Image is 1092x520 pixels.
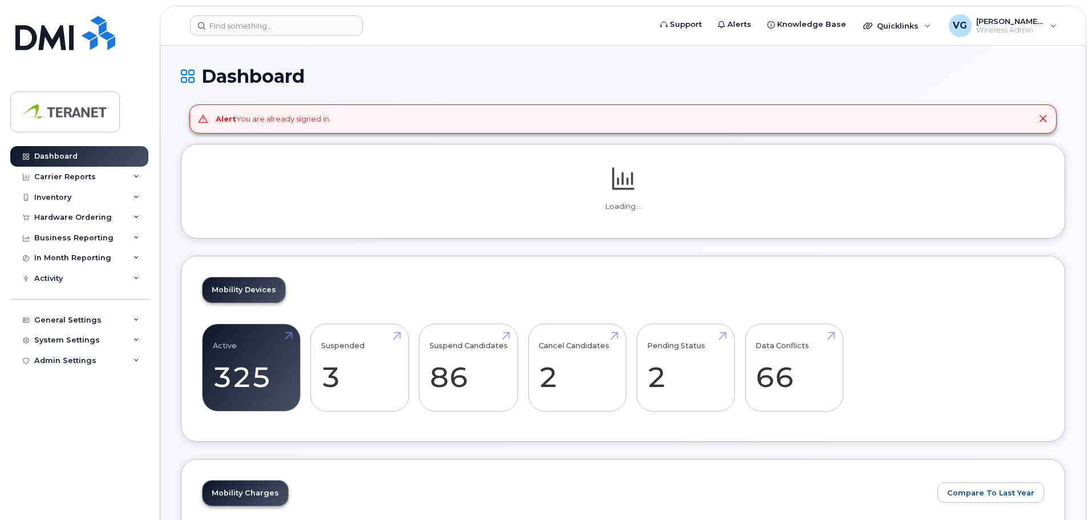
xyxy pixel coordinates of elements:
a: Suspended 3 [321,330,398,405]
a: Mobility Devices [203,277,285,303]
span: Compare To Last Year [947,487,1034,498]
h1: Dashboard [181,66,1065,86]
button: Compare To Last Year [937,482,1044,503]
p: Loading... [202,201,1044,212]
a: Data Conflicts 66 [755,330,832,405]
a: Mobility Charges [203,481,288,506]
strong: Alert [216,114,236,123]
div: You are already signed in. [216,114,331,124]
a: Pending Status 2 [647,330,724,405]
a: Cancel Candidates 2 [539,330,616,405]
a: Suspend Candidates 86 [430,330,508,405]
a: Active 325 [213,330,290,405]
